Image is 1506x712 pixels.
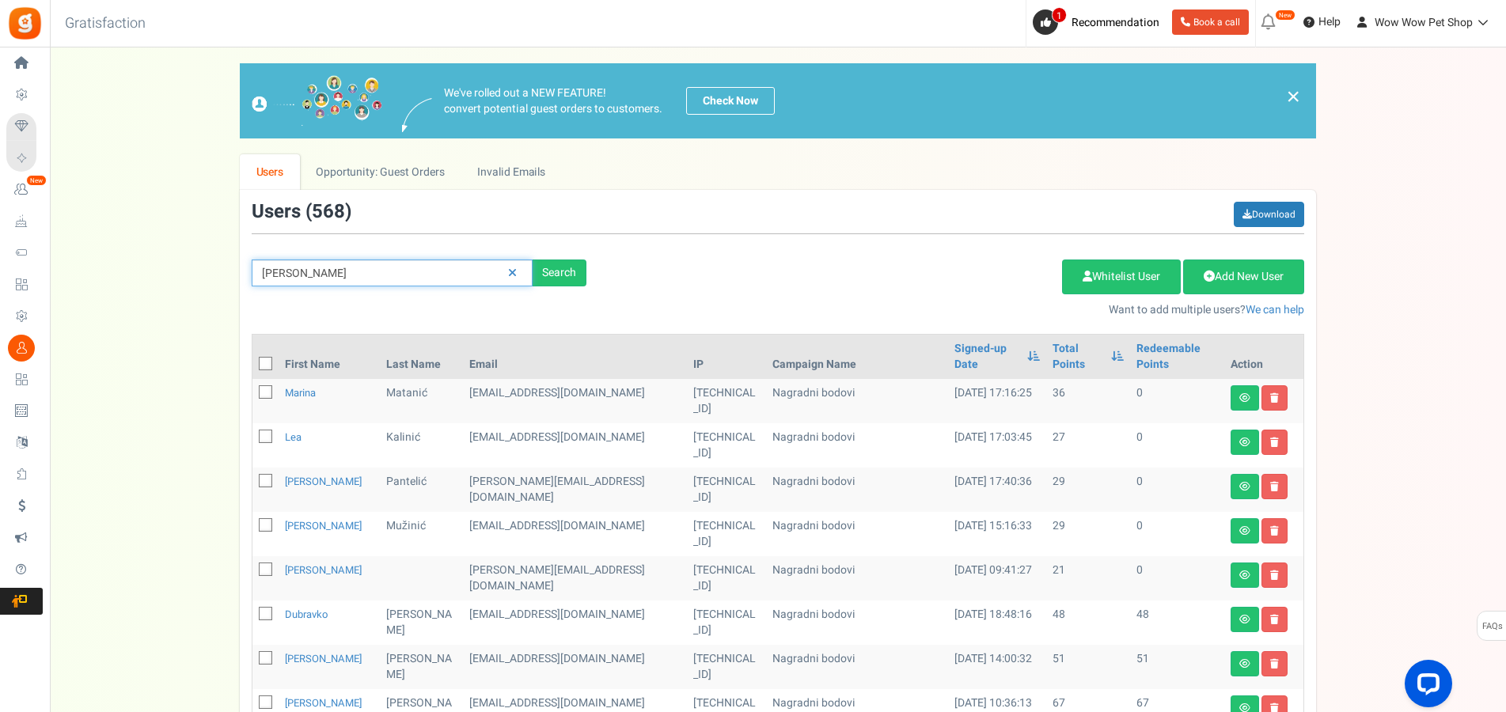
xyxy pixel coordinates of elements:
td: [PERSON_NAME] [380,600,463,645]
td: Matanić [380,379,463,423]
td: [TECHNICAL_ID] [687,468,766,512]
span: Recommendation [1072,14,1159,31]
td: [DATE] 17:40:36 [948,468,1046,512]
td: 0 [1130,379,1224,423]
td: 0 [1130,556,1224,600]
i: View details [1239,659,1250,668]
i: Delete user [1270,437,1279,447]
img: images [402,98,432,132]
td: Nagradni bodovi [766,556,948,600]
span: Wow Wow Pet Shop [1375,14,1473,31]
td: 29 [1046,468,1130,512]
a: Signed-up Date [954,341,1019,373]
h3: Gratisfaction [47,8,163,40]
a: 1 Recommendation [1033,9,1166,35]
i: View details [1239,570,1250,580]
td: [DATE] 18:48:16 [948,600,1046,645]
td: [EMAIL_ADDRESS][DOMAIN_NAME] [463,645,688,689]
td: Kalinić [380,423,463,468]
td: [TECHNICAL_ID] [687,600,766,645]
td: 36 [1046,379,1130,423]
img: images [252,75,382,127]
a: [PERSON_NAME] [285,695,362,710]
td: 48 [1046,600,1130,645]
td: [EMAIL_ADDRESS][DOMAIN_NAME] [463,512,688,556]
a: Redeemable Points [1136,341,1218,373]
i: View details [1239,393,1250,403]
td: [EMAIL_ADDRESS][DOMAIN_NAME] [463,423,688,468]
td: [DATE] 17:16:25 [948,379,1046,423]
td: 48 [1130,600,1224,645]
a: New [6,176,43,203]
a: Opportunity: Guest Orders [300,154,461,190]
input: Search by email or name [252,259,533,286]
td: [TECHNICAL_ID] [687,556,766,600]
th: Action [1224,335,1303,379]
td: 51 [1130,645,1224,689]
p: We've rolled out a NEW FEATURE! convert potential guest orders to customers. [444,85,662,117]
a: Total Points [1053,341,1103,373]
td: 0 [1130,423,1224,468]
a: We can help [1246,301,1304,318]
td: [PERSON_NAME] [380,645,463,689]
td: 51 [1046,645,1130,689]
span: 568 [312,198,345,225]
i: View details [1239,437,1250,447]
td: customer [463,379,688,423]
a: Lea [285,430,302,445]
a: Invalid Emails [461,154,562,190]
a: Check Now [686,87,775,115]
a: × [1286,87,1300,106]
th: Last Name [380,335,463,379]
em: New [26,175,47,186]
a: Users [240,154,300,190]
th: Campaign Name [766,335,948,379]
a: [PERSON_NAME] [285,562,362,578]
td: Nagradni bodovi [766,512,948,556]
i: View details [1239,482,1250,491]
i: View details [1239,615,1250,624]
i: Delete user [1270,526,1279,536]
td: 0 [1130,468,1224,512]
td: [TECHNICAL_ID] [687,379,766,423]
td: [DATE] 09:41:27 [948,556,1046,600]
td: 29 [1046,512,1130,556]
td: 21 [1046,556,1130,600]
td: [TECHNICAL_ID] [687,423,766,468]
a: Download [1234,202,1304,227]
div: Search [533,259,586,286]
i: Delete user [1270,570,1279,580]
th: Email [463,335,688,379]
i: Delete user [1270,482,1279,491]
td: [DATE] 15:16:33 [948,512,1046,556]
em: New [1275,9,1295,21]
a: Dubravko [285,607,328,622]
td: [TECHNICAL_ID] [687,645,766,689]
td: Nagradni bodovi [766,423,948,468]
a: Book a call [1172,9,1249,35]
td: customer [463,468,688,512]
h3: Users ( ) [252,202,351,222]
span: 1 [1052,7,1067,23]
td: Pantelić [380,468,463,512]
i: Delete user [1270,615,1279,624]
td: [PERSON_NAME][EMAIL_ADDRESS][DOMAIN_NAME] [463,556,688,600]
a: Reset [500,259,525,287]
td: 27 [1046,423,1130,468]
span: FAQs [1481,612,1503,642]
td: Nagradni bodovi [766,600,948,645]
a: Help [1297,9,1347,35]
a: [PERSON_NAME] [285,474,362,489]
td: 0 [1130,512,1224,556]
i: Delete user [1270,393,1279,403]
a: [PERSON_NAME] [285,518,362,533]
th: First Name [279,335,380,379]
i: View details [1239,526,1250,536]
a: Marina [285,385,316,400]
a: [PERSON_NAME] [285,651,362,666]
td: [TECHNICAL_ID] [687,512,766,556]
td: [DATE] 14:00:32 [948,645,1046,689]
span: Help [1314,14,1341,30]
td: Nagradni bodovi [766,468,948,512]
